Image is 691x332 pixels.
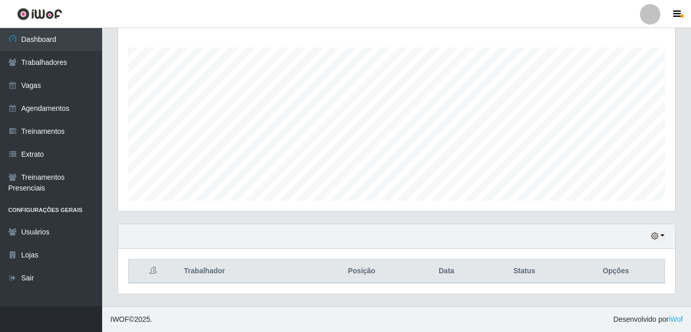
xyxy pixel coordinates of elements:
th: Opções [567,259,665,283]
img: CoreUI Logo [17,8,62,20]
th: Status [482,259,567,283]
th: Data [412,259,482,283]
span: IWOF [110,315,129,323]
a: iWof [669,315,683,323]
span: Desenvolvido por [613,314,683,325]
th: Trabalhador [178,259,312,283]
th: Posição [312,259,411,283]
span: © 2025 . [110,314,152,325]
